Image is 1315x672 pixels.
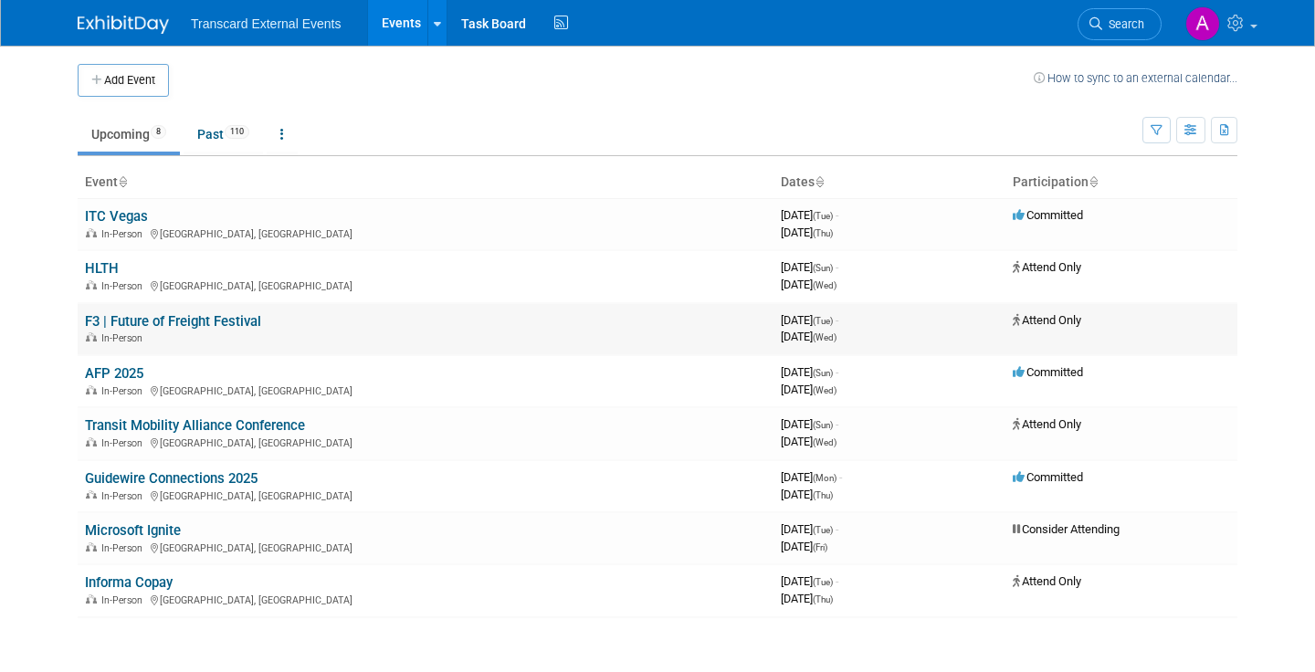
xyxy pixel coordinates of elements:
a: Informa Copay [85,574,173,591]
span: In-Person [101,280,148,292]
span: (Mon) [813,473,836,483]
span: Committed [1013,365,1083,379]
div: [GEOGRAPHIC_DATA], [GEOGRAPHIC_DATA] [85,226,766,240]
span: [DATE] [781,417,838,431]
img: In-Person Event [86,385,97,394]
span: [DATE] [781,522,838,536]
span: - [836,260,838,274]
a: Search [1078,8,1162,40]
span: Attend Only [1013,260,1081,274]
a: Past110 [184,117,263,152]
img: ExhibitDay [78,16,169,34]
span: [DATE] [781,574,838,588]
a: Microsoft Ignite [85,522,181,539]
div: [GEOGRAPHIC_DATA], [GEOGRAPHIC_DATA] [85,435,766,449]
th: Dates [773,167,1005,198]
a: Guidewire Connections 2025 [85,470,258,487]
span: [DATE] [781,330,836,343]
span: (Wed) [813,332,836,342]
img: In-Person Event [86,332,97,341]
a: Transit Mobility Alliance Conference [85,417,305,434]
span: Attend Only [1013,313,1081,327]
span: [DATE] [781,540,827,553]
a: How to sync to an external calendar... [1034,71,1237,85]
a: F3 | Future of Freight Festival [85,313,261,330]
span: - [836,365,838,379]
span: (Thu) [813,490,833,500]
span: - [836,574,838,588]
span: In-Person [101,490,148,502]
span: (Sun) [813,368,833,378]
img: In-Person Event [86,280,97,289]
img: In-Person Event [86,594,97,604]
span: Committed [1013,470,1083,484]
span: In-Person [101,228,148,240]
img: In-Person Event [86,542,97,551]
span: - [836,208,838,222]
a: Sort by Start Date [815,174,824,189]
button: Add Event [78,64,169,97]
span: (Sun) [813,263,833,273]
span: [DATE] [781,226,833,239]
span: [DATE] [781,260,838,274]
span: [DATE] [781,383,836,396]
div: [GEOGRAPHIC_DATA], [GEOGRAPHIC_DATA] [85,488,766,502]
span: (Tue) [813,211,833,221]
span: In-Person [101,332,148,344]
span: (Tue) [813,577,833,587]
th: Participation [1005,167,1237,198]
img: Ana Brahuta [1185,6,1220,41]
img: In-Person Event [86,228,97,237]
span: In-Person [101,437,148,449]
span: In-Person [101,542,148,554]
span: (Thu) [813,594,833,604]
span: In-Person [101,594,148,606]
span: [DATE] [781,208,838,222]
span: (Wed) [813,385,836,395]
span: (Fri) [813,542,827,552]
a: Sort by Participation Type [1089,174,1098,189]
span: Transcard External Events [191,16,341,31]
a: AFP 2025 [85,365,143,382]
span: [DATE] [781,278,836,291]
img: In-Person Event [86,490,97,499]
span: (Wed) [813,280,836,290]
img: In-Person Event [86,437,97,446]
span: - [839,470,842,484]
a: Upcoming8 [78,117,180,152]
span: Committed [1013,208,1083,222]
div: [GEOGRAPHIC_DATA], [GEOGRAPHIC_DATA] [85,540,766,554]
span: Search [1102,17,1144,31]
span: [DATE] [781,592,833,605]
span: [DATE] [781,365,838,379]
a: Sort by Event Name [118,174,127,189]
span: Consider Attending [1013,522,1120,536]
span: - [836,522,838,536]
div: [GEOGRAPHIC_DATA], [GEOGRAPHIC_DATA] [85,383,766,397]
a: HLTH [85,260,119,277]
span: 110 [225,125,249,139]
span: Attend Only [1013,574,1081,588]
span: - [836,313,838,327]
a: ITC Vegas [85,208,148,225]
span: (Wed) [813,437,836,447]
span: (Tue) [813,525,833,535]
span: In-Person [101,385,148,397]
span: [DATE] [781,470,842,484]
span: [DATE] [781,435,836,448]
span: Attend Only [1013,417,1081,431]
div: [GEOGRAPHIC_DATA], [GEOGRAPHIC_DATA] [85,278,766,292]
span: [DATE] [781,313,838,327]
span: (Sun) [813,420,833,430]
span: [DATE] [781,488,833,501]
span: (Thu) [813,228,833,238]
th: Event [78,167,773,198]
span: 8 [151,125,166,139]
span: - [836,417,838,431]
span: (Tue) [813,316,833,326]
div: [GEOGRAPHIC_DATA], [GEOGRAPHIC_DATA] [85,592,766,606]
